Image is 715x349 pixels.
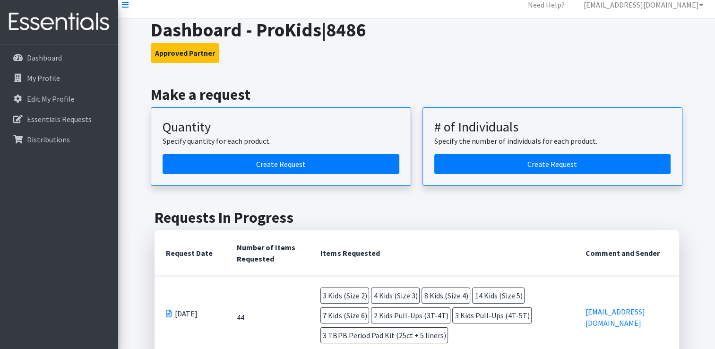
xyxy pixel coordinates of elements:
span: 2 Kids Pull-Ups (3T-4T) [371,307,450,323]
p: Distributions [27,135,70,144]
p: Edit My Profile [27,94,75,104]
h2: Make a request [151,86,682,104]
span: 8 Kids (Size 4) [422,288,470,304]
th: Request Date [155,230,225,276]
button: Approved Partner [151,43,219,63]
p: Specify quantity for each product. [163,135,399,147]
a: Dashboard [4,48,114,67]
span: 4 Kids (Size 3) [371,288,420,304]
img: HumanEssentials [4,6,114,38]
p: My Profile [27,73,60,83]
a: Essentials Requests [4,110,114,129]
h3: # of Individuals [434,119,671,135]
a: [EMAIL_ADDRESS][DOMAIN_NAME] [586,307,645,328]
span: 14 Kids (Size 5) [472,288,525,304]
th: Items Requested [309,230,574,276]
span: 7 Kids (Size 6) [320,307,369,323]
span: 3 Kids Pull-Ups (4T-5T) [452,307,532,323]
h2: Requests In Progress [155,209,679,227]
p: Dashboard [27,53,62,62]
a: Create a request by number of individuals [434,154,671,174]
h3: Quantity [163,119,399,135]
a: Distributions [4,130,114,149]
span: 3 Kids (Size 2) [320,288,369,304]
h1: Dashboard - ProKids|8486 [151,18,682,41]
span: [DATE] [175,308,198,319]
th: Comment and Sender [574,230,679,276]
a: Edit My Profile [4,89,114,108]
th: Number of Items Requested [225,230,310,276]
span: 3 TBPB Period Pad Kit (25ct + 5 liners) [320,327,448,343]
p: Essentials Requests [27,114,92,124]
a: Create a request by quantity [163,154,399,174]
p: Specify the number of individuals for each product. [434,135,671,147]
a: My Profile [4,69,114,87]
